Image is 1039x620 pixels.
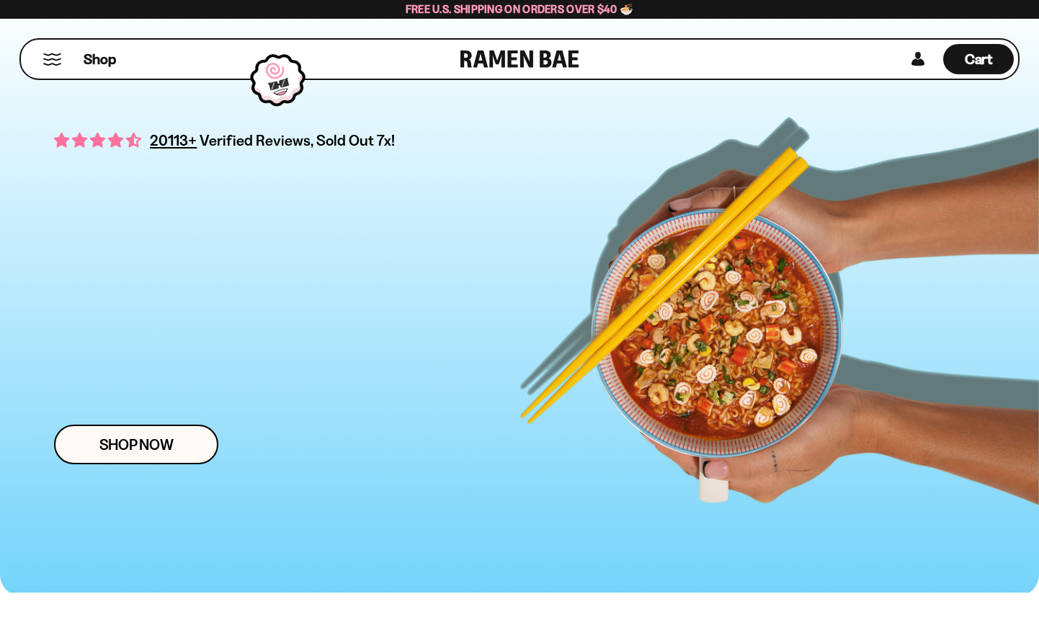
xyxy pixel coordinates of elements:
a: Shop [84,44,116,74]
span: Shop Now [99,437,174,452]
div: Cart [943,40,1014,79]
span: 20113+ [150,129,197,151]
button: Mobile Menu Trigger [43,53,62,66]
span: Verified Reviews, Sold Out 7x! [200,131,395,149]
span: Free U.S. Shipping on Orders over $40 🍜 [406,2,634,16]
a: Shop Now [54,425,218,464]
span: Cart [965,50,993,68]
span: Shop [84,50,116,69]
